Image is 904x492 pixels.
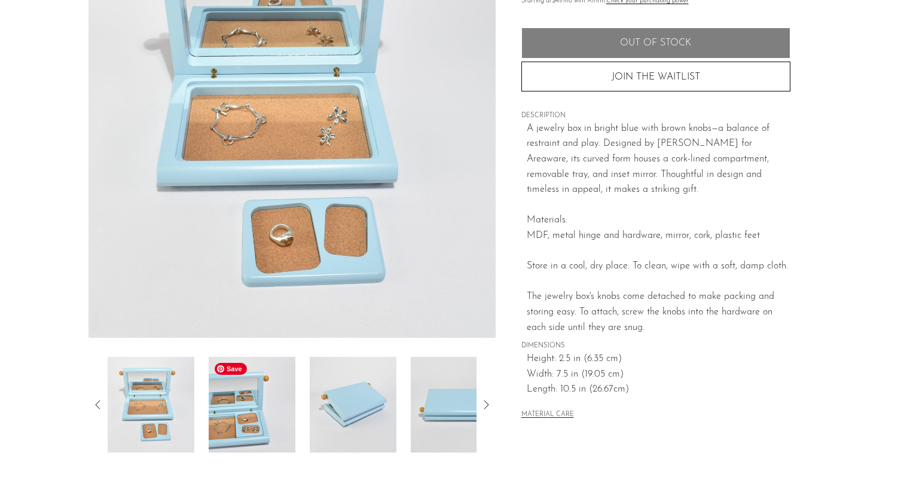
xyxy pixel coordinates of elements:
img: Jewelry Jewelry Box in Blue [310,357,396,453]
span: MDF, metal hinge and hardware, mirror, cork, plastic feet [527,231,760,240]
img: Jewelry Jewelry Box in Blue [209,357,295,453]
span: DIMENSIONS [521,341,790,352]
span: Width: 7.5 in (19.05 cm) [527,367,790,383]
span: Store in a cool, dry place. To clean, wipe with a soft, damp cloth. [527,261,788,271]
p: A jewelry box in bright blue with brown knobs—a balance of restraint and play. Designed by [PERSO... [527,121,790,335]
button: JOIN THE WAITLIST [521,62,790,91]
button: MATERIAL CARE [521,411,574,420]
button: Add to cart [521,27,790,59]
span: Height: 2.5 in (6.35 cm) [527,352,790,367]
span: Length: 10.5 in (26.67cm) [527,382,790,398]
span: The jewelry box's knobs come detached to make packing and storing easy. To attach, screw the knob... [527,292,774,332]
span: Save [215,363,247,375]
span: DESCRIPTION [521,111,790,121]
img: Jewelry Jewelry Box in Blue [108,357,194,453]
span: Out of stock [620,38,691,49]
span: Materials: [527,215,567,225]
img: Jewelry Jewelry Box in Blue [411,357,497,453]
